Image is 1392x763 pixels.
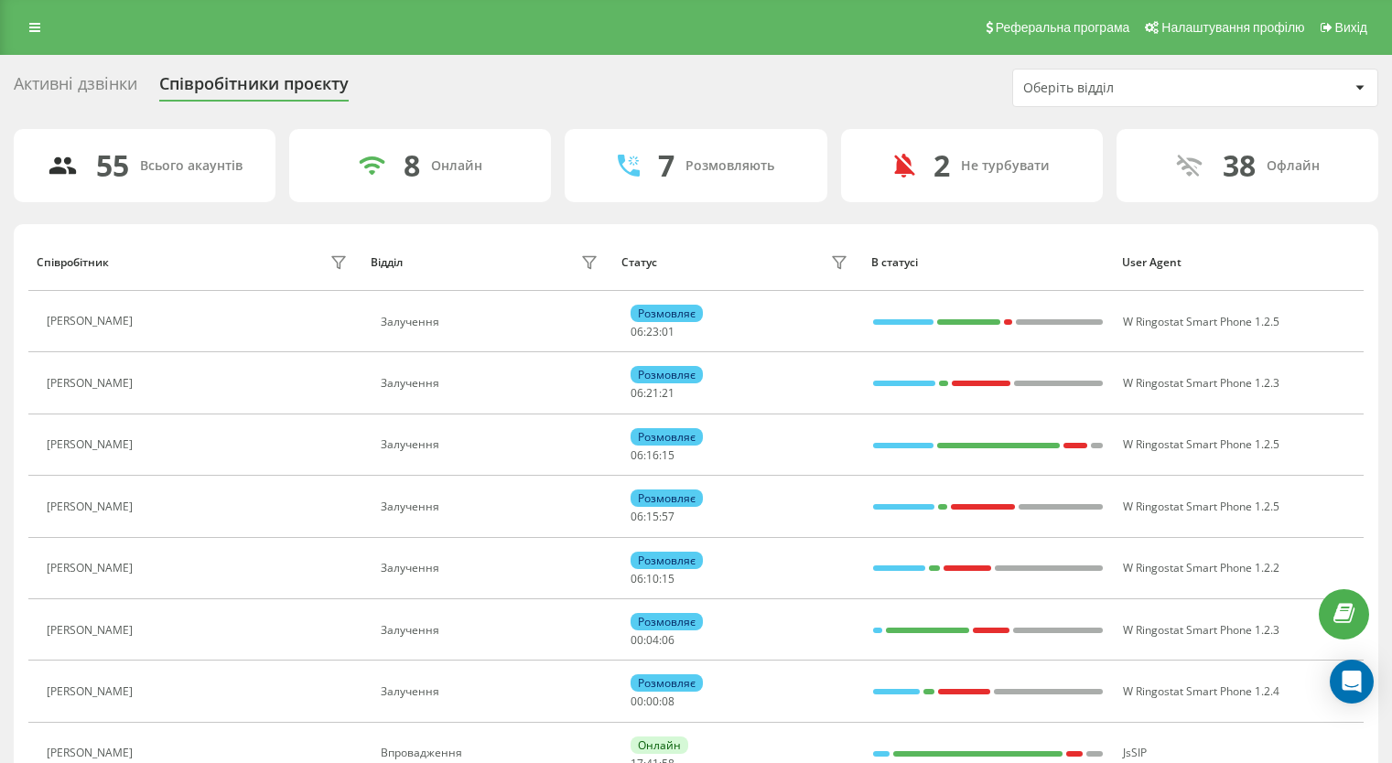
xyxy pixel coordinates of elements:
[381,377,603,390] div: Залучення
[47,747,137,759] div: [PERSON_NAME]
[1335,20,1367,35] span: Вихід
[1223,148,1256,183] div: 38
[1123,622,1279,638] span: W Ringostat Smart Phone 1.2.3
[1123,375,1279,391] span: W Ringostat Smart Phone 1.2.3
[47,562,137,575] div: [PERSON_NAME]
[685,158,774,174] div: Розмовляють
[961,158,1050,174] div: Не турбувати
[1123,745,1147,760] span: JsSIP
[662,693,674,709] span: 08
[631,366,703,383] div: Розмовляє
[662,447,674,463] span: 15
[1267,158,1320,174] div: Офлайн
[631,489,703,507] div: Розмовляє
[631,693,643,709] span: 00
[631,449,674,462] div: : :
[631,326,674,339] div: : :
[996,20,1130,35] span: Реферальна програма
[631,447,643,463] span: 06
[631,632,643,648] span: 00
[662,509,674,524] span: 57
[37,256,109,269] div: Співробітник
[631,571,643,586] span: 06
[631,674,703,692] div: Розмовляє
[381,316,603,328] div: Залучення
[381,562,603,575] div: Залучення
[646,632,659,648] span: 04
[646,324,659,339] span: 23
[631,387,674,400] div: : :
[140,158,243,174] div: Всього акаунтів
[1330,660,1374,704] div: Open Intercom Messenger
[646,385,659,401] span: 21
[159,74,349,102] div: Співробітники проєкту
[631,305,703,322] div: Розмовляє
[381,747,603,759] div: Впровадження
[631,428,703,446] div: Розмовляє
[1023,81,1242,96] div: Оберіть відділ
[631,552,703,569] div: Розмовляє
[662,632,674,648] span: 06
[431,158,482,174] div: Онлайн
[631,613,703,630] div: Розмовляє
[631,634,674,647] div: : :
[1123,683,1279,699] span: W Ringostat Smart Phone 1.2.4
[662,385,674,401] span: 21
[1123,314,1279,329] span: W Ringostat Smart Phone 1.2.5
[47,315,137,328] div: [PERSON_NAME]
[658,148,674,183] div: 7
[662,571,674,586] span: 15
[14,74,137,102] div: Активні дзвінки
[631,573,674,586] div: : :
[404,148,420,183] div: 8
[96,148,129,183] div: 55
[1122,256,1355,269] div: User Agent
[1123,436,1279,452] span: W Ringostat Smart Phone 1.2.5
[621,256,657,269] div: Статус
[47,377,137,390] div: [PERSON_NAME]
[631,385,643,401] span: 06
[1123,499,1279,514] span: W Ringostat Smart Phone 1.2.5
[47,500,137,513] div: [PERSON_NAME]
[631,509,643,524] span: 06
[646,509,659,524] span: 15
[47,438,137,451] div: [PERSON_NAME]
[381,438,603,451] div: Залучення
[631,510,674,523] div: : :
[47,685,137,698] div: [PERSON_NAME]
[662,324,674,339] span: 01
[871,256,1105,269] div: В статусі
[631,324,643,339] span: 06
[381,500,603,513] div: Залучення
[646,447,659,463] span: 16
[371,256,403,269] div: Відділ
[646,571,659,586] span: 10
[381,685,603,698] div: Залучення
[1123,560,1279,575] span: W Ringostat Smart Phone 1.2.2
[381,624,603,637] div: Залучення
[631,695,674,708] div: : :
[933,148,950,183] div: 2
[47,624,137,637] div: [PERSON_NAME]
[646,693,659,709] span: 00
[1161,20,1304,35] span: Налаштування профілю
[631,736,688,754] div: Онлайн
